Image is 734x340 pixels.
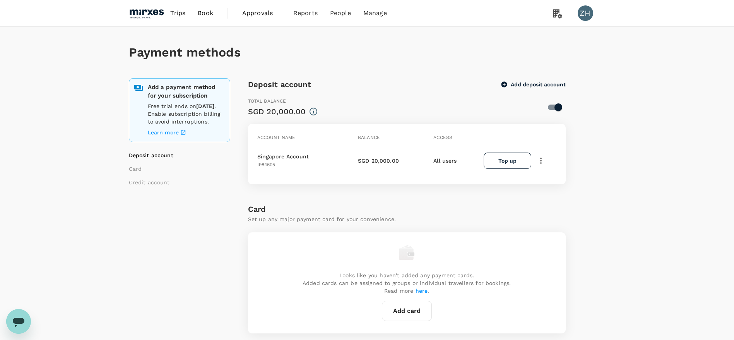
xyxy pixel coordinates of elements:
img: Mirxes Pte Ltd [129,5,164,22]
li: Card [129,165,226,173]
span: Total balance [248,98,286,104]
span: Reports [293,9,318,18]
p: Set up any major payment card for your convenience. [248,215,566,223]
b: [DATE] [196,103,214,109]
p: Learn more [148,129,179,136]
button: Add card [382,301,432,321]
span: Access [433,135,452,140]
h6: Card [248,203,566,215]
span: I984605 [257,162,275,167]
p: Free trial ends on . Enable subscription billing to avoid interruptions. [148,102,225,125]
span: Book [198,9,213,18]
div: ZH [578,5,593,21]
h1: Payment methods [129,45,606,60]
span: People [330,9,351,18]
p: SGD 20,000.00 [358,157,399,165]
a: here [416,288,428,294]
span: Approvals [242,9,281,18]
a: Learn more [148,128,225,137]
li: Credit account [129,179,226,186]
div: SGD 20,000.00 [248,105,306,118]
span: Manage [363,9,387,18]
p: Singapore Account [257,153,309,160]
iframe: Button to launch messaging window [6,309,31,334]
span: All users [433,158,457,164]
button: Add deposit account [501,81,566,88]
p: Looks like you haven't added any payment cards. Added cards can be assigned to groups or individu... [303,271,511,295]
li: Deposit account [129,151,226,159]
img: empty [399,245,414,260]
span: Trips [170,9,185,18]
span: Balance [358,135,380,140]
p: Add a payment method for your subscription [148,83,225,100]
h6: Deposit account [248,78,311,91]
button: Top up [484,153,531,169]
span: Account name [257,135,296,140]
